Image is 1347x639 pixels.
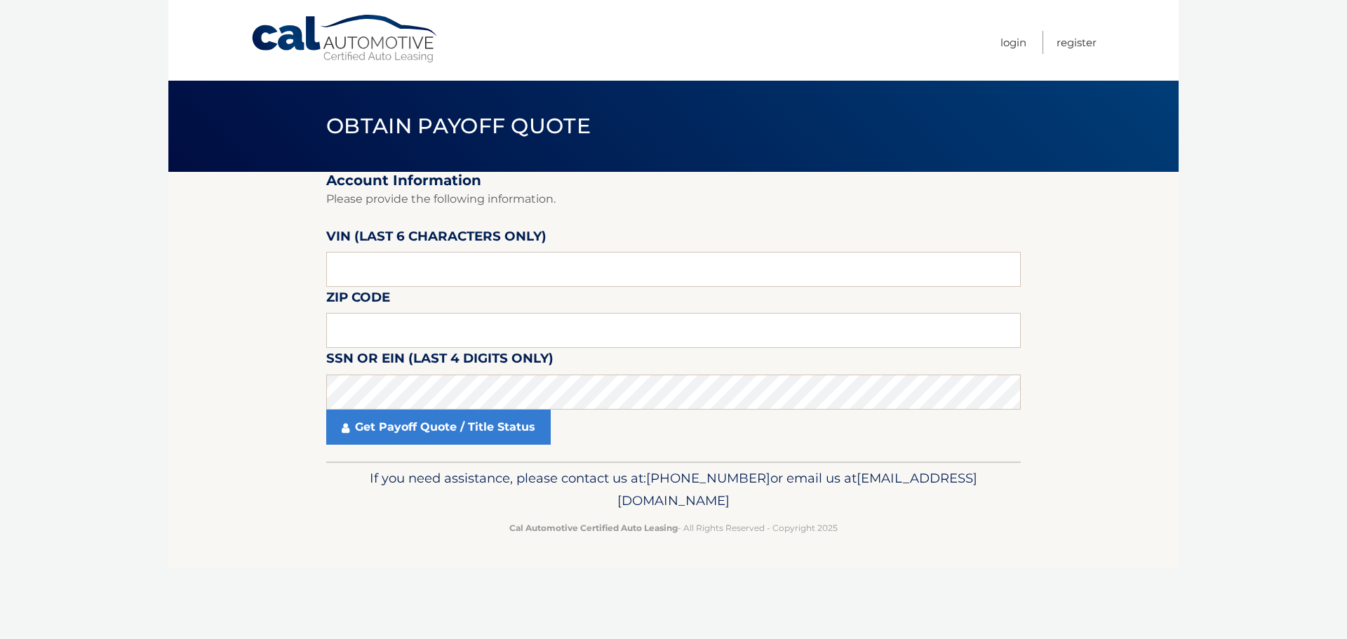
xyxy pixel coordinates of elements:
label: Zip Code [326,287,390,313]
label: VIN (last 6 characters only) [326,226,547,252]
a: Get Payoff Quote / Title Status [326,410,551,445]
strong: Cal Automotive Certified Auto Leasing [509,523,678,533]
span: Obtain Payoff Quote [326,113,591,139]
p: Please provide the following information. [326,189,1021,209]
a: Register [1057,31,1097,54]
p: - All Rights Reserved - Copyright 2025 [335,520,1012,535]
a: Cal Automotive [250,14,440,64]
p: If you need assistance, please contact us at: or email us at [335,467,1012,512]
h2: Account Information [326,172,1021,189]
a: Login [1000,31,1026,54]
label: SSN or EIN (last 4 digits only) [326,348,554,374]
span: [PHONE_NUMBER] [646,470,770,486]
